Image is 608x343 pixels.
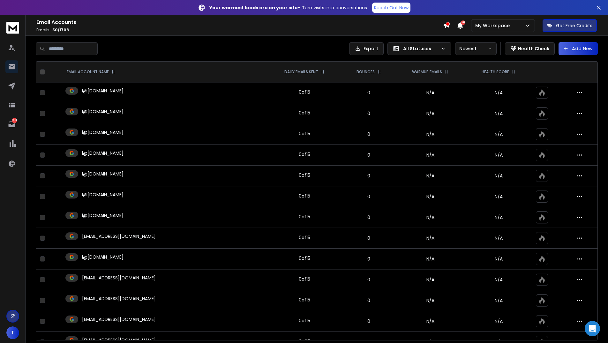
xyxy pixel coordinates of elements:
p: l@[DOMAIN_NAME] [82,129,124,136]
p: 0 [346,214,391,221]
div: EMAIL ACCOUNT NAME [67,69,115,74]
p: l@[DOMAIN_NAME] [82,171,124,177]
p: 0 [346,256,391,262]
td: N/A [395,249,465,269]
p: 0 [346,235,391,241]
button: T [6,326,19,339]
p: N/A [469,110,528,117]
p: l@[DOMAIN_NAME] [82,212,124,219]
div: 0 of 15 [299,193,310,199]
td: N/A [395,269,465,290]
td: N/A [395,82,465,103]
p: N/A [469,214,528,221]
p: 0 [346,318,391,324]
span: 50 / 1703 [52,27,69,33]
div: 0 of 15 [299,255,310,261]
p: HEALTH SCORE [482,69,509,74]
p: – Turn visits into conversations [209,4,367,11]
strong: Your warmest leads are on your site [209,4,298,11]
p: WARMUP EMAILS [412,69,442,74]
p: 0 [346,297,391,304]
p: N/A [469,131,528,137]
p: My Workspace [475,22,512,29]
td: N/A [395,145,465,166]
div: 0 of 15 [299,130,310,137]
p: 0 [346,173,391,179]
p: N/A [469,193,528,200]
a: Reach Out Now [372,3,410,13]
button: Add New [559,42,598,55]
p: N/A [469,256,528,262]
p: N/A [469,152,528,158]
td: N/A [395,207,465,228]
span: 50 [461,20,465,25]
p: Emails : [36,27,443,33]
p: N/A [469,90,528,96]
img: logo [6,22,19,34]
p: 0 [346,90,391,96]
p: [EMAIL_ADDRESS][DOMAIN_NAME] [82,275,156,281]
p: l@[DOMAIN_NAME] [82,150,124,156]
td: N/A [395,124,465,145]
p: l@[DOMAIN_NAME] [82,108,124,115]
div: Open Intercom Messenger [585,321,600,336]
div: 0 of 15 [299,110,310,116]
div: 0 of 15 [299,214,310,220]
p: 0 [346,152,391,158]
td: N/A [395,103,465,124]
div: 0 of 15 [299,317,310,324]
td: N/A [395,228,465,249]
button: Health Check [505,42,555,55]
p: [EMAIL_ADDRESS][DOMAIN_NAME] [82,316,156,323]
p: BOUNCES [357,69,375,74]
div: 0 of 15 [299,89,310,95]
p: All Statuses [403,45,438,52]
p: l@[DOMAIN_NAME] [82,88,124,94]
button: Newest [455,42,497,55]
p: 1461 [12,118,17,123]
p: 0 [346,277,391,283]
h1: Email Accounts [36,19,443,26]
td: N/A [395,186,465,207]
div: 0 of 15 [299,276,310,282]
button: Export [349,42,384,55]
p: Get Free Credits [556,22,592,29]
p: 0 [346,131,391,137]
div: 0 of 15 [299,172,310,178]
td: N/A [395,166,465,186]
p: N/A [469,318,528,324]
td: N/A [395,311,465,332]
p: l@[DOMAIN_NAME] [82,254,124,260]
div: 0 of 15 [299,151,310,158]
p: 0 [346,110,391,117]
p: Health Check [518,45,549,52]
p: Reach Out Now [374,4,409,11]
div: 0 of 15 [299,234,310,241]
p: DAILY EMAILS SENT [284,69,318,74]
p: l@[DOMAIN_NAME] [82,191,124,198]
p: N/A [469,297,528,304]
p: [EMAIL_ADDRESS][DOMAIN_NAME] [82,233,156,239]
td: N/A [395,290,465,311]
button: Get Free Credits [543,19,597,32]
p: N/A [469,235,528,241]
a: 1461 [5,118,18,131]
div: 0 of 15 [299,297,310,303]
p: N/A [469,173,528,179]
p: [EMAIL_ADDRESS][DOMAIN_NAME] [82,295,156,302]
p: 0 [346,193,391,200]
p: N/A [469,277,528,283]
